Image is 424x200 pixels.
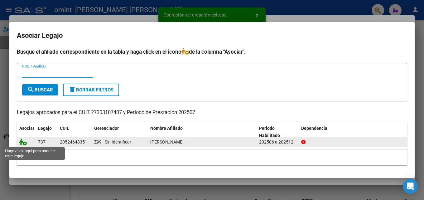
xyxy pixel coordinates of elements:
[150,139,184,144] span: MANSILLA CASTELLANO FRANCISCO
[92,122,148,142] datatable-header-cell: Gerenciador
[17,30,407,41] h2: Asociar Legajo
[69,86,76,93] mat-icon: delete
[259,126,280,138] span: Periodo Habilitado
[36,122,57,142] datatable-header-cell: Legajo
[301,126,327,131] span: Dependencia
[19,126,34,131] span: Asociar
[94,126,119,131] span: Gerenciador
[17,150,407,165] div: 1 registros
[27,87,53,93] span: Buscar
[27,86,35,93] mat-icon: search
[38,139,46,144] span: 737
[38,126,52,131] span: Legajo
[63,84,119,96] button: Borrar Filtros
[259,139,296,146] div: 202506 a 202512
[17,48,407,56] h4: Busque el afiliado correspondiente en la tabla y haga click en el ícono de la columna "Asociar".
[257,122,299,142] datatable-header-cell: Periodo Habilitado
[299,122,407,142] datatable-header-cell: Dependencia
[150,126,183,131] span: Nombre Afiliado
[17,122,36,142] datatable-header-cell: Asociar
[69,87,113,93] span: Borrar Filtros
[94,139,131,144] span: Z99 - Sin Identificar
[60,126,69,131] span: CUIL
[60,139,87,146] div: 20524648351
[403,179,418,194] div: Open Intercom Messenger
[17,109,407,117] p: Legajos aprobados para el CUIT 27303107407 y Período de Prestación 202507
[22,84,58,95] button: Buscar
[57,122,92,142] datatable-header-cell: CUIL
[148,122,257,142] datatable-header-cell: Nombre Afiliado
